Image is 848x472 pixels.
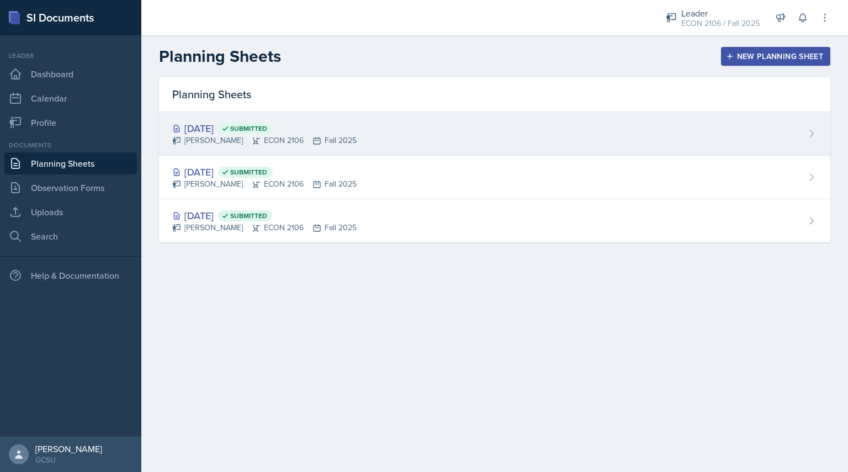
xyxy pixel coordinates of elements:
[172,165,357,179] div: [DATE]
[172,208,357,223] div: [DATE]
[721,47,830,66] button: New Planning Sheet
[4,63,137,85] a: Dashboard
[230,168,267,177] span: Submitted
[172,121,357,136] div: [DATE]
[4,264,137,287] div: Help & Documentation
[230,211,267,220] span: Submitted
[172,135,357,146] div: [PERSON_NAME] ECON 2106 Fall 2025
[4,140,137,150] div: Documents
[4,51,137,61] div: Leader
[159,156,830,199] a: [DATE] Submitted [PERSON_NAME]ECON 2106Fall 2025
[681,7,760,20] div: Leader
[4,87,137,109] a: Calendar
[35,443,102,454] div: [PERSON_NAME]
[230,124,267,133] span: Submitted
[159,77,830,112] div: Planning Sheets
[159,46,281,66] h2: Planning Sheets
[172,178,357,190] div: [PERSON_NAME] ECON 2106 Fall 2025
[159,112,830,156] a: [DATE] Submitted [PERSON_NAME]ECON 2106Fall 2025
[159,199,830,242] a: [DATE] Submitted [PERSON_NAME]ECON 2106Fall 2025
[681,18,760,29] div: ECON 2106 / Fall 2025
[4,225,137,247] a: Search
[4,112,137,134] a: Profile
[728,52,823,61] div: New Planning Sheet
[4,177,137,199] a: Observation Forms
[4,152,137,174] a: Planning Sheets
[4,201,137,223] a: Uploads
[172,222,357,234] div: [PERSON_NAME] ECON 2106 Fall 2025
[35,454,102,465] div: GCSU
